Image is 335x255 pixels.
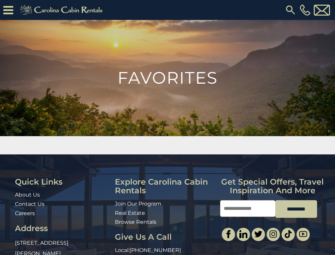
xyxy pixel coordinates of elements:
img: instagram-single.svg [269,230,277,238]
a: Real Estate [115,210,145,216]
img: facebook-single.svg [224,230,232,238]
a: Careers [15,210,35,216]
h3: Address [15,224,110,233]
h3: Get special offers, travel inspiration and more [220,178,325,195]
a: [PHONE_NUMBER] [298,4,312,16]
h3: Explore Carolina Cabin Rentals [115,178,215,195]
a: Join Our Program [115,201,161,207]
a: Browse Rentals [115,219,156,225]
p: Local: [115,247,215,254]
img: tiktok.svg [284,230,292,238]
h3: Quick Links [15,178,110,186]
img: youtube-light.svg [299,230,307,238]
img: Khaki-logo.png [17,3,108,17]
h3: Give Us A Call [115,233,215,241]
img: linkedin-single.svg [239,230,247,238]
a: [PHONE_NUMBER] [129,247,181,253]
img: twitter-single.svg [254,230,262,238]
a: About Us [15,192,40,198]
a: Contact Us [15,201,44,207]
img: search-regular.svg [285,4,296,16]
